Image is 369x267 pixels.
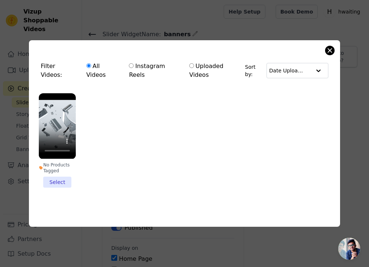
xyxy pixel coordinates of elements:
[189,61,241,80] label: Uploaded Videos
[325,46,334,55] button: Close modal
[39,162,76,174] div: No Products Tagged
[245,63,328,78] div: Sort by:
[86,61,119,80] label: All Videos
[128,61,179,80] label: Instagram Reels
[338,238,360,260] a: Open chat
[41,58,245,83] div: Filter Videos:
